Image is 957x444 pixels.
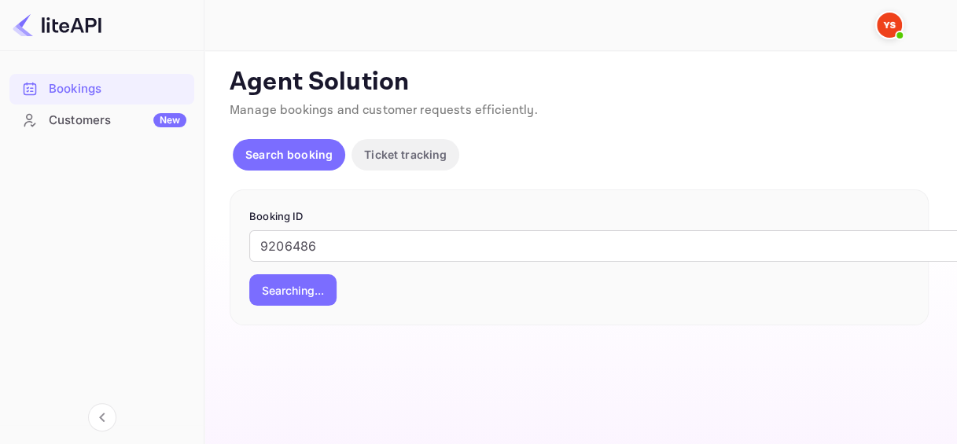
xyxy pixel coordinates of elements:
a: CustomersNew [9,105,194,134]
div: Bookings [9,74,194,105]
p: Ticket tracking [364,146,447,163]
div: Customers [49,112,186,130]
button: Searching... [249,274,337,306]
p: Search booking [245,146,333,163]
p: Agent Solution [230,67,929,98]
img: LiteAPI logo [13,13,101,38]
div: CustomersNew [9,105,194,136]
span: Manage bookings and customer requests efficiently. [230,102,538,119]
a: Bookings [9,74,194,103]
p: Booking ID [249,209,909,225]
img: Yandex Support [877,13,902,38]
div: New [153,113,186,127]
button: Collapse navigation [88,403,116,431]
div: Bookings [49,80,186,98]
